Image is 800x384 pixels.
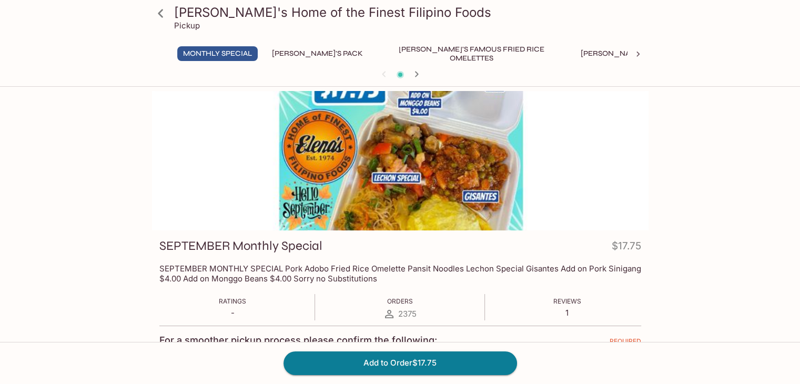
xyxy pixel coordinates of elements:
div: SEPTEMBER Monthly Special [152,91,649,230]
span: REQUIRED [610,337,641,349]
p: SEPTEMBER MONTHLY SPECIAL Pork Adobo Fried Rice Omelette Pansit Noodles Lechon Special Gisantes A... [159,264,641,284]
button: Monthly Special [177,46,258,61]
h3: [PERSON_NAME]'s Home of the Finest Filipino Foods [174,4,644,21]
button: [PERSON_NAME]'s Famous Fried Rice Omelettes [377,46,566,61]
p: - [219,308,246,318]
p: Pickup [174,21,200,31]
p: 1 [553,308,581,318]
h4: For a smoother pickup process please confirm the following: [159,335,437,346]
span: Orders [387,297,412,305]
h4: $17.75 [612,238,641,258]
h3: SEPTEMBER Monthly Special [159,238,322,254]
button: [PERSON_NAME]'s Mixed Plates [575,46,709,61]
span: Ratings [219,297,246,305]
span: 2375 [398,309,416,319]
button: [PERSON_NAME]'s Pack [266,46,369,61]
span: Reviews [553,297,581,305]
button: Add to Order$17.75 [283,351,517,375]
